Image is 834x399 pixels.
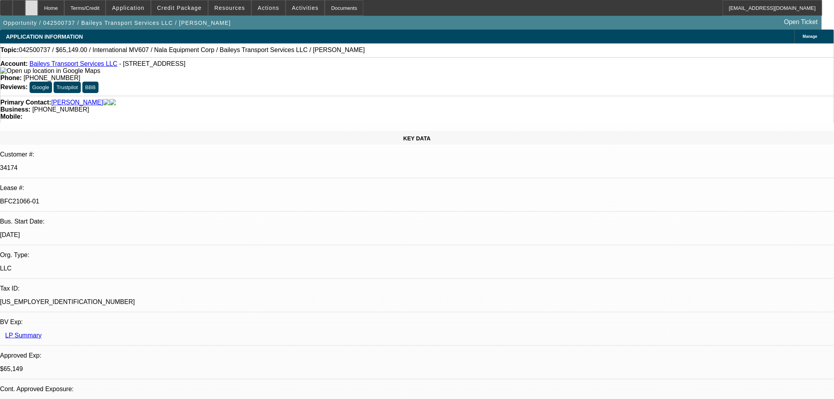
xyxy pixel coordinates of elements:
a: View Google Maps [0,67,100,74]
a: [PERSON_NAME] [51,99,103,106]
span: Resources [214,5,245,11]
strong: Primary Contact: [0,99,51,106]
span: Application [112,5,144,11]
strong: Reviews: [0,84,28,90]
button: Actions [252,0,285,15]
strong: Account: [0,60,28,67]
span: [PHONE_NUMBER] [24,75,80,81]
span: Activities [292,5,319,11]
button: Credit Package [151,0,208,15]
img: linkedin-icon.png [110,99,116,106]
strong: Mobile: [0,113,22,120]
button: Application [106,0,150,15]
span: - [STREET_ADDRESS] [119,60,185,67]
button: BBB [82,82,99,93]
span: Actions [258,5,279,11]
strong: Topic: [0,47,19,54]
span: 042500737 / $65,149.00 / International MV607 / Nala Equipment Corp / Baileys Transport Services L... [19,47,365,54]
button: Trustpilot [54,82,80,93]
strong: Business: [0,106,30,113]
span: Credit Package [157,5,202,11]
button: Activities [286,0,325,15]
a: Open Ticket [781,15,821,29]
span: Opportunity / 042500737 / Baileys Transport Services LLC / [PERSON_NAME] [3,20,231,26]
span: KEY DATA [403,135,430,142]
a: Baileys Transport Services LLC [30,60,117,67]
span: Manage [803,34,817,39]
span: APPLICATION INFORMATION [6,34,83,40]
span: [PHONE_NUMBER] [32,106,89,113]
button: Google [30,82,52,93]
img: facebook-icon.png [103,99,110,106]
strong: Phone: [0,75,22,81]
button: Resources [208,0,251,15]
a: LP Summary [5,332,41,339]
img: Open up location in Google Maps [0,67,100,75]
